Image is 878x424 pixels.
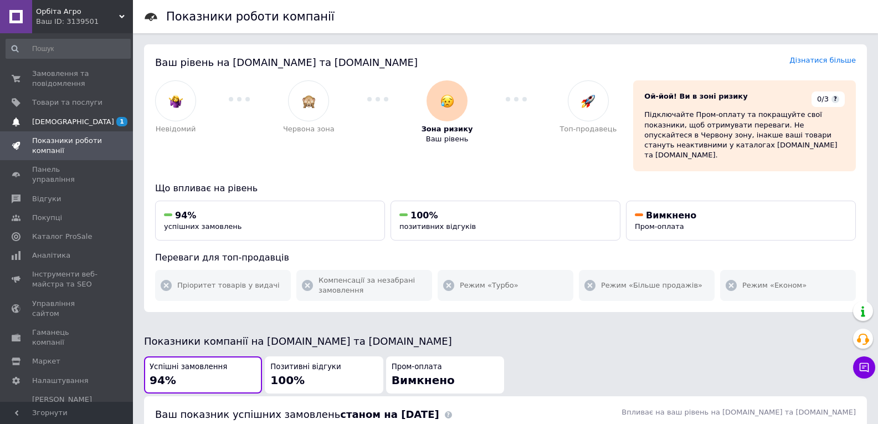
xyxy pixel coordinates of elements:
span: Ваш показник успішних замовлень [155,408,439,420]
span: Успішні замовлення [150,362,227,372]
a: Дізнатися більше [789,56,856,64]
span: Управління сайтом [32,299,102,319]
span: Ваш рівень на [DOMAIN_NAME] та [DOMAIN_NAME] [155,57,418,68]
button: Пром-оплатаВимкнено [386,356,504,394]
img: :woman-shrugging: [169,94,183,108]
span: [DEMOGRAPHIC_DATA] [32,117,114,127]
span: Вимкнено [646,210,696,221]
button: 94%успішних замовлень [155,201,385,241]
span: Невідомий [156,124,196,134]
span: Топ-продавець [559,124,617,134]
div: 0/3 [812,91,845,107]
button: Позитивні відгуки100% [265,356,383,394]
span: Режим «Економ» [742,280,807,290]
span: Пром-оплата [392,362,442,372]
span: Ой-йой! Ви в зоні ризику [644,92,747,100]
div: Ваш ID: 3139501 [36,17,133,27]
span: Червона зона [283,124,335,134]
div: Підключайте Пром-оплату та покращуйте свої показники, щоб отримувати переваги. Не опускайтеся в Ч... [644,110,845,160]
span: Компенсації за незабрані замовлення [319,275,427,295]
span: 94% [150,374,176,387]
span: позитивних відгуків [399,222,476,231]
span: Панель управління [32,165,102,185]
span: Пром-оплата [635,222,684,231]
img: :rocket: [581,94,595,108]
span: Переваги для топ-продавців [155,252,289,263]
span: успішних замовлень [164,222,242,231]
span: Ваш рівень [426,134,469,144]
span: Аналітика [32,251,70,260]
span: 100% [410,210,438,221]
span: Орбіта Агро [36,7,119,17]
span: Зона ризику [422,124,473,134]
span: Покупці [32,213,62,223]
span: Замовлення та повідомлення [32,69,102,89]
span: Каталог ProSale [32,232,92,242]
span: Відгуки [32,194,61,204]
h1: Показники роботи компанії [166,10,335,23]
button: Чат з покупцем [853,356,875,379]
span: Режим «Турбо» [460,280,518,290]
span: Гаманець компанії [32,328,102,348]
input: Пошук [6,39,131,59]
span: 94% [175,210,196,221]
b: станом на [DATE] [340,408,439,420]
span: Що впливає на рівень [155,183,258,193]
button: 100%позитивних відгуків [391,201,620,241]
span: Впливає на ваш рівень на [DOMAIN_NAME] та [DOMAIN_NAME] [622,408,856,416]
span: 100% [270,374,305,387]
span: 1 [116,117,127,126]
button: Успішні замовлення94% [144,356,262,394]
span: Показники компанії на [DOMAIN_NAME] та [DOMAIN_NAME] [144,335,452,347]
span: Вимкнено [392,374,455,387]
img: :disappointed_relieved: [440,94,454,108]
span: Пріоритет товарів у видачі [177,280,280,290]
span: Показники роботи компанії [32,136,102,156]
img: :see_no_evil: [302,94,316,108]
span: Режим «Більше продажів» [601,280,702,290]
span: Позитивні відгуки [270,362,341,372]
span: Маркет [32,356,60,366]
span: Інструменти веб-майстра та SEO [32,269,102,289]
span: Товари та послуги [32,98,102,108]
button: ВимкненоПром-оплата [626,201,856,241]
span: ? [831,95,839,103]
span: Налаштування [32,376,89,386]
